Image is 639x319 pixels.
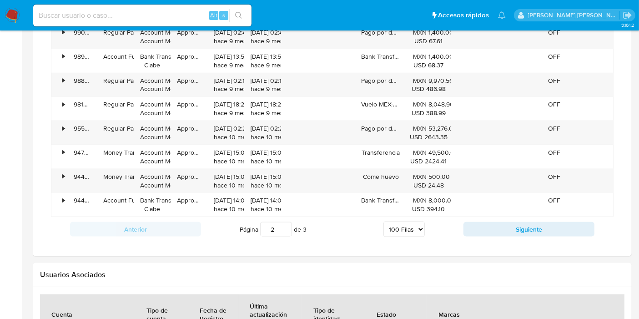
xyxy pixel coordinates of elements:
span: Alt [210,11,217,20]
button: search-icon [229,9,248,22]
a: Notificaciones [498,11,506,19]
p: daniela.lagunesrodriguez@mercadolibre.com.mx [528,11,620,20]
a: Salir [623,10,632,20]
span: Accesos rápidos [438,10,489,20]
h2: Usuarios Asociados [40,270,624,279]
span: 3.161.2 [621,21,634,29]
span: s [222,11,225,20]
input: Buscar usuario o caso... [33,10,252,21]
